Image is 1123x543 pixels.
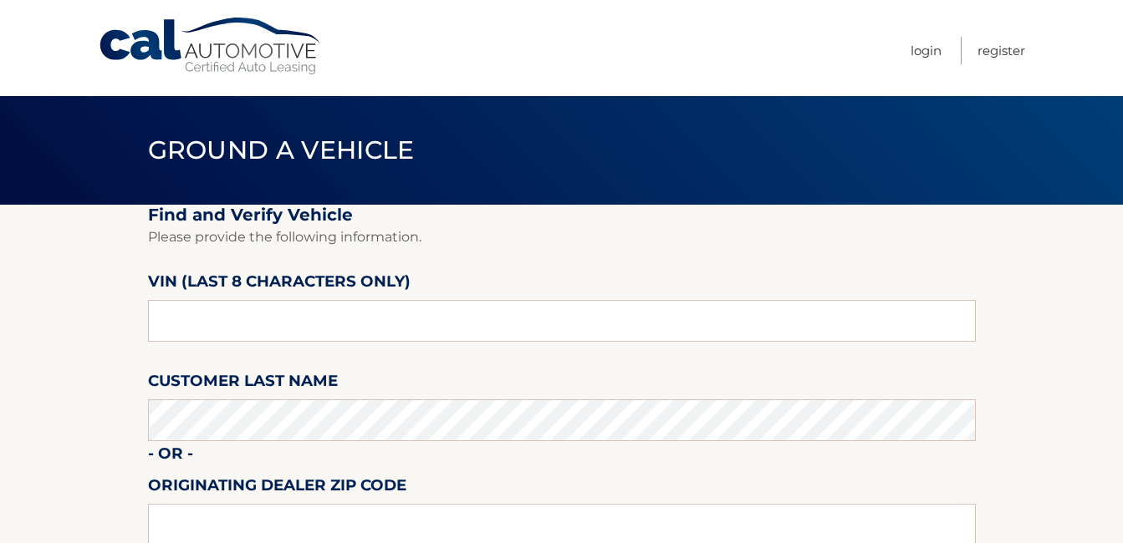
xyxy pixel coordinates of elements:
label: Customer Last Name [148,368,338,399]
p: Please provide the following information. [148,226,976,249]
label: VIN (last 8 characters only) [148,269,411,300]
h2: Find and Verify Vehicle [148,205,976,226]
label: - or - [148,441,193,472]
a: Login [911,37,942,64]
span: Ground a Vehicle [148,134,415,165]
a: Register [978,37,1025,64]
label: Originating Dealer Zip Code [148,473,406,504]
a: Cal Automotive [98,17,324,76]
